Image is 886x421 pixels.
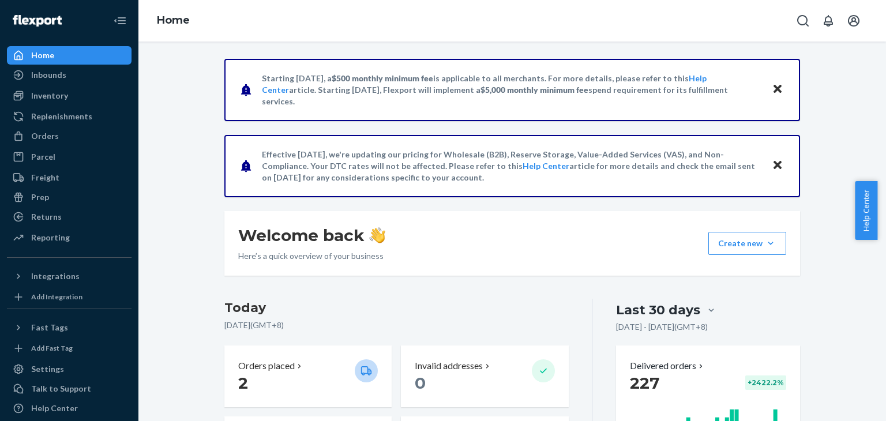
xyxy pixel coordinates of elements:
ol: breadcrumbs [148,4,199,37]
button: Open Search Box [791,9,814,32]
a: Inventory [7,87,132,105]
button: Delivered orders [630,359,705,373]
div: + 2422.2 % [745,375,786,390]
img: hand-wave emoji [369,227,385,243]
a: Home [157,14,190,27]
a: Reporting [7,228,132,247]
a: Help Center [7,399,132,418]
button: Orders placed 2 [224,345,392,407]
a: Add Integration [7,290,132,304]
div: Integrations [31,270,80,282]
h3: Today [224,299,569,317]
span: 227 [630,373,659,393]
button: Create new [708,232,786,255]
a: Help Center [523,161,569,171]
div: Home [31,50,54,61]
a: Add Fast Tag [7,341,132,355]
div: Talk to Support [31,383,91,394]
h1: Welcome back [238,225,385,246]
a: Inbounds [7,66,132,84]
button: Close [770,157,785,174]
div: Reporting [31,232,70,243]
button: Open account menu [842,9,865,32]
button: Open notifications [817,9,840,32]
a: Replenishments [7,107,132,126]
div: Add Integration [31,292,82,302]
div: Replenishments [31,111,92,122]
div: Help Center [31,403,78,414]
div: Parcel [31,151,55,163]
div: Inventory [31,90,68,102]
div: Settings [31,363,64,375]
div: Last 30 days [616,301,700,319]
div: Returns [31,211,62,223]
div: Prep [31,191,49,203]
button: Close [770,81,785,98]
p: [DATE] ( GMT+8 ) [224,319,569,331]
span: $5,000 monthly minimum fee [480,85,588,95]
button: Help Center [855,181,877,240]
div: Fast Tags [31,322,68,333]
p: Starting [DATE], a is applicable to all merchants. For more details, please refer to this article... [262,73,761,107]
p: Here’s a quick overview of your business [238,250,385,262]
button: Fast Tags [7,318,132,337]
a: Settings [7,360,132,378]
span: 2 [238,373,248,393]
a: Prep [7,188,132,206]
p: Orders placed [238,359,295,373]
div: Add Fast Tag [31,343,73,353]
a: Parcel [7,148,132,166]
img: Flexport logo [13,15,62,27]
span: 0 [415,373,426,393]
div: Freight [31,172,59,183]
a: Orders [7,127,132,145]
p: Invalid addresses [415,359,483,373]
a: Freight [7,168,132,187]
button: Integrations [7,267,132,285]
div: Inbounds [31,69,66,81]
a: Returns [7,208,132,226]
p: Effective [DATE], we're updating our pricing for Wholesale (B2B), Reserve Storage, Value-Added Se... [262,149,761,183]
span: $500 monthly minimum fee [332,73,433,83]
div: Orders [31,130,59,142]
button: Invalid addresses 0 [401,345,568,407]
p: [DATE] - [DATE] ( GMT+8 ) [616,321,708,333]
a: Talk to Support [7,379,132,398]
a: Home [7,46,132,65]
button: Close Navigation [108,9,132,32]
